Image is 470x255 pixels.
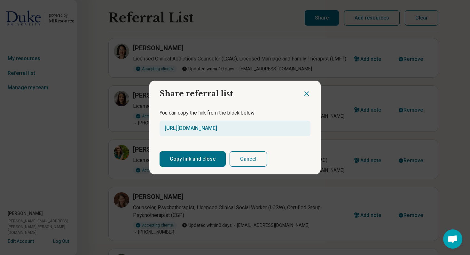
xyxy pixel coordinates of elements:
[230,151,267,167] button: Cancel
[165,125,217,131] a: [URL][DOMAIN_NAME]
[303,90,310,98] button: Close dialog
[160,109,310,117] p: You can copy the link from the block below
[160,151,226,167] button: Copy link and close
[149,81,303,102] h2: Share referral list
